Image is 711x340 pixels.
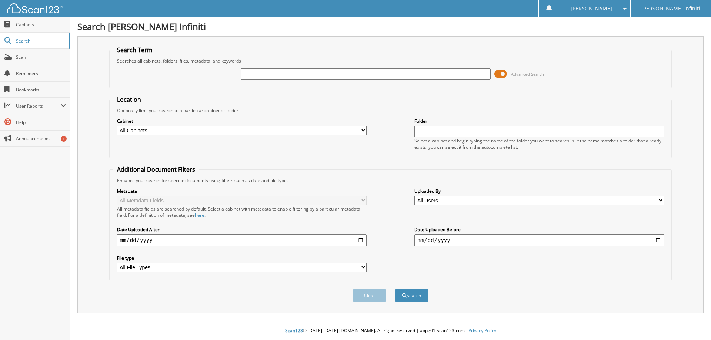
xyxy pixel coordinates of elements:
label: Uploaded By [414,188,664,194]
span: [PERSON_NAME] Infiniti [641,6,700,11]
span: Advanced Search [511,71,544,77]
legend: Additional Document Filters [113,165,199,174]
div: © [DATE]-[DATE] [DOMAIN_NAME]. All rights reserved | appg01-scan123-com | [70,322,711,340]
a: here [195,212,204,218]
span: [PERSON_NAME] [571,6,612,11]
div: Enhance your search for specific documents using filters such as date and file type. [113,177,668,184]
span: Announcements [16,135,66,142]
div: 1 [61,136,67,142]
label: Metadata [117,188,367,194]
label: Date Uploaded After [117,226,367,233]
span: Scan123 [285,327,303,334]
span: Cabinets [16,21,66,28]
div: Optionally limit your search to a particular cabinet or folder [113,107,668,114]
span: User Reports [16,103,61,109]
span: Reminders [16,70,66,77]
h1: Search [PERSON_NAME] Infiniti [77,20,704,33]
input: start [117,234,367,246]
label: Folder [414,118,664,124]
span: Help [16,119,66,125]
legend: Search Term [113,46,156,54]
label: Cabinet [117,118,367,124]
div: All metadata fields are searched by default. Select a cabinet with metadata to enable filtering b... [117,206,367,218]
span: Search [16,38,65,44]
legend: Location [113,95,145,104]
div: Select a cabinet and begin typing the name of the folder you want to search in. If the name match... [414,138,664,150]
img: scan123-logo-white.svg [7,3,63,13]
span: Scan [16,54,66,60]
a: Privacy Policy [468,327,496,334]
input: end [414,234,664,246]
span: Bookmarks [16,87,66,93]
button: Clear [353,289,386,302]
label: Date Uploaded Before [414,226,664,233]
label: File type [117,255,367,261]
div: Searches all cabinets, folders, files, metadata, and keywords [113,58,668,64]
button: Search [395,289,428,302]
